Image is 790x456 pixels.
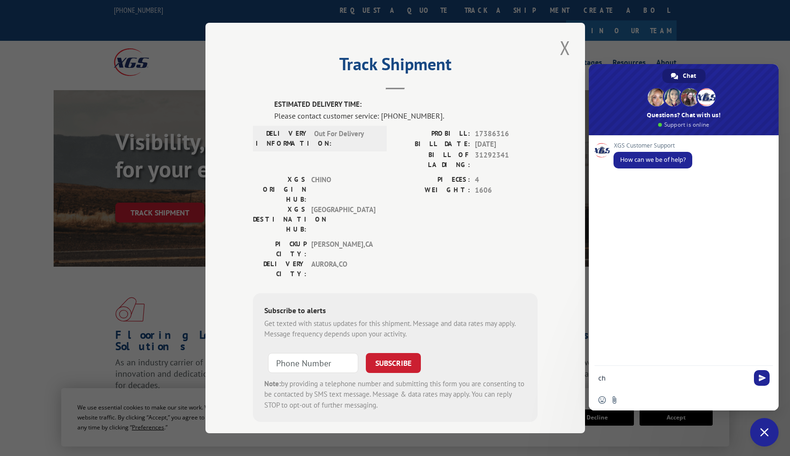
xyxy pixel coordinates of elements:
[395,139,470,150] label: BILL DATE:
[253,205,307,234] label: XGS DESTINATION HUB:
[683,69,696,83] span: Chat
[475,150,538,170] span: 31292341
[395,185,470,196] label: WEIGHT:
[662,69,706,83] a: Chat
[311,205,375,234] span: [GEOGRAPHIC_DATA]
[475,175,538,186] span: 4
[264,379,281,388] strong: Note:
[256,129,309,149] label: DELIVERY INFORMATION:
[395,175,470,186] label: PIECES:
[395,150,470,170] label: BILL OF LADING:
[253,239,307,259] label: PICKUP CITY:
[311,259,375,279] span: AURORA , CO
[274,110,538,121] div: Please contact customer service: [PHONE_NUMBER].
[314,129,378,149] span: Out For Delivery
[264,379,526,411] div: by providing a telephone number and submitting this form you are consenting to be contacted by SM...
[475,139,538,150] span: [DATE]
[253,175,307,205] label: XGS ORIGIN HUB:
[264,318,526,340] div: Get texted with status updates for this shipment. Message and data rates may apply. Message frequ...
[395,129,470,140] label: PROBILL:
[557,35,573,61] button: Close modal
[598,366,750,390] textarea: Compose your message...
[311,175,375,205] span: CHINO
[754,370,770,386] span: Send
[366,353,421,373] button: SUBSCRIBE
[475,185,538,196] span: 1606
[611,396,618,404] span: Send a file
[268,353,358,373] input: Phone Number
[750,418,779,447] a: Close chat
[620,156,686,164] span: How can we be of help?
[311,239,375,259] span: [PERSON_NAME] , CA
[598,396,606,404] span: Insert an emoji
[613,142,692,149] span: XGS Customer Support
[253,259,307,279] label: DELIVERY CITY:
[475,129,538,140] span: 17386316
[253,57,538,75] h2: Track Shipment
[264,305,526,318] div: Subscribe to alerts
[274,99,538,110] label: ESTIMATED DELIVERY TIME:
